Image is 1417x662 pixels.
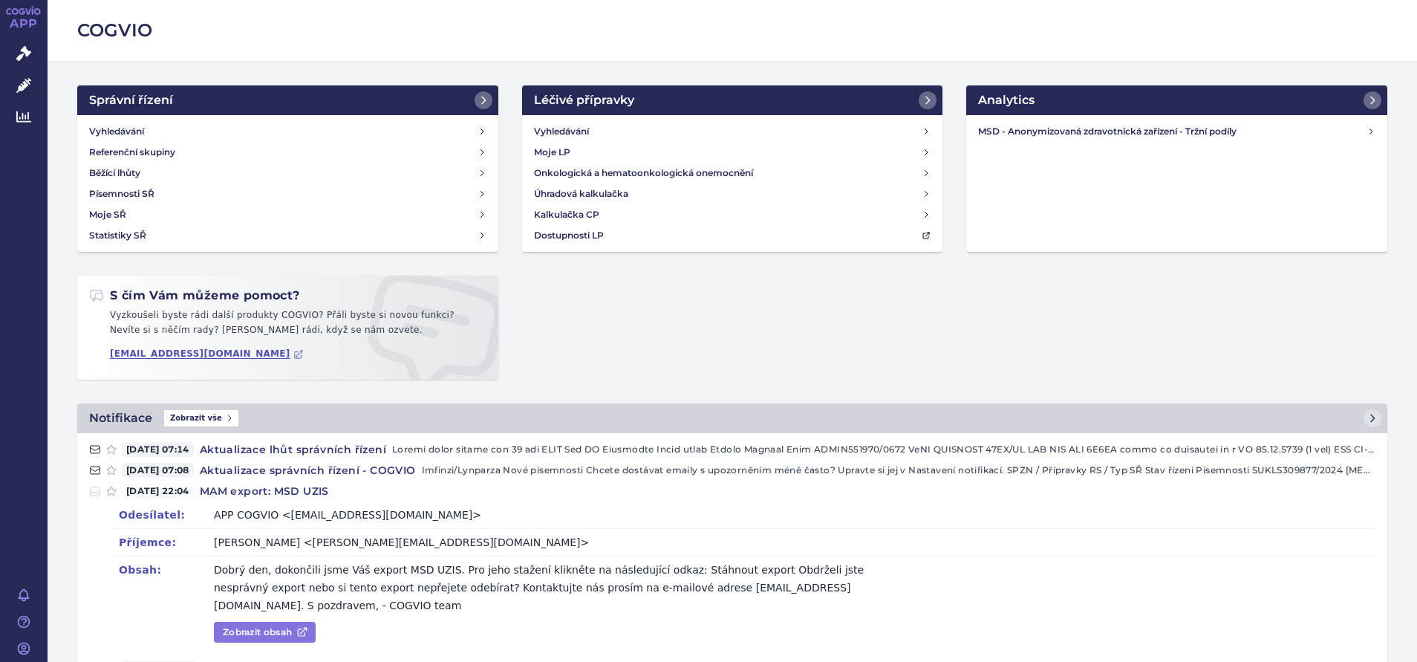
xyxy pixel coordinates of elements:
[194,442,392,457] h4: Aktualizace lhůt správních řízení
[528,142,937,163] a: Moje LP
[522,85,943,115] a: Léčivé přípravky
[83,184,492,204] a: Písemnosti SŘ
[83,225,492,246] a: Statistiky SŘ
[534,166,753,181] h4: Onkologická a hematoonkologická onemocnění
[77,403,1387,433] a: NotifikaceZobrazit vše
[83,163,492,184] a: Běžící lhůty
[89,166,140,181] h4: Běžící lhůty
[83,142,492,163] a: Referenční skupiny
[534,124,589,139] h4: Vyhledávání
[89,207,126,222] h4: Moje SŘ
[214,533,589,551] div: [PERSON_NAME] <[PERSON_NAME][EMAIL_ADDRESS][DOMAIN_NAME]>
[194,463,422,478] h4: Aktualizace správních řízení - COGVIO
[214,622,316,643] a: Zobrazit obsah
[89,228,146,243] h4: Statistiky SŘ
[528,163,937,184] a: Onkologická a hematoonkologická onemocnění
[122,463,194,478] span: [DATE] 07:08
[534,91,634,109] h2: Léčivé přípravky
[534,207,599,222] h4: Kalkulačka CP
[422,463,1375,478] p: Imfinzi/Lynparza Nové písemnosti Chcete dostávat emaily s upozorněním méně často? Upravte si jej ...
[528,184,937,204] a: Úhradová kalkulačka
[528,225,937,246] a: Dostupnosti LP
[534,145,570,160] h4: Moje LP
[89,186,154,201] h4: Písemnosti SŘ
[119,506,214,524] dt: Odesílatel:
[978,91,1035,109] h2: Analytics
[972,121,1381,142] a: MSD - Anonymizovaná zdravotnická zařízení - Tržní podíly
[89,91,173,109] h2: Správní řízení
[214,506,481,524] div: APP COGVIO <[EMAIL_ADDRESS][DOMAIN_NAME]>
[83,204,492,225] a: Moje SŘ
[83,121,492,142] a: Vyhledávání
[119,533,214,551] dt: Příjemce:
[119,561,214,579] dt: Obsah:
[89,145,175,160] h4: Referenční skupiny
[214,561,879,614] p: Dobrý den, dokončili jsme Váš export MSD UZIS. Pro jeho stažení klikněte na následující odkaz: St...
[194,484,335,499] h4: MAM export: MSD UZIS
[89,308,486,343] p: Vyzkoušeli byste rádi další produkty COGVIO? Přáli byste si novou funkci? Nevíte si s něčím rady?...
[89,288,300,304] h2: S čím Vám můžeme pomoct?
[966,85,1387,115] a: Analytics
[534,186,628,201] h4: Úhradová kalkulačka
[122,442,194,457] span: [DATE] 07:14
[122,484,194,499] span: [DATE] 22:04
[528,121,937,142] a: Vyhledávání
[110,348,304,360] a: [EMAIL_ADDRESS][DOMAIN_NAME]
[978,124,1366,139] h4: MSD - Anonymizovaná zdravotnická zařízení - Tržní podíly
[528,204,937,225] a: Kalkulačka CP
[534,228,604,243] h4: Dostupnosti LP
[89,124,144,139] h4: Vyhledávání
[77,85,498,115] a: Správní řízení
[392,442,1375,457] p: Loremi dolor sitame con 39 adi ELIT Sed DO Eiusmodte Incid utlab Etdolo Magnaal Enim ADMIN551970/...
[77,18,1387,43] h2: COGVIO
[89,409,152,427] h2: Notifikace
[164,410,238,426] span: Zobrazit vše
